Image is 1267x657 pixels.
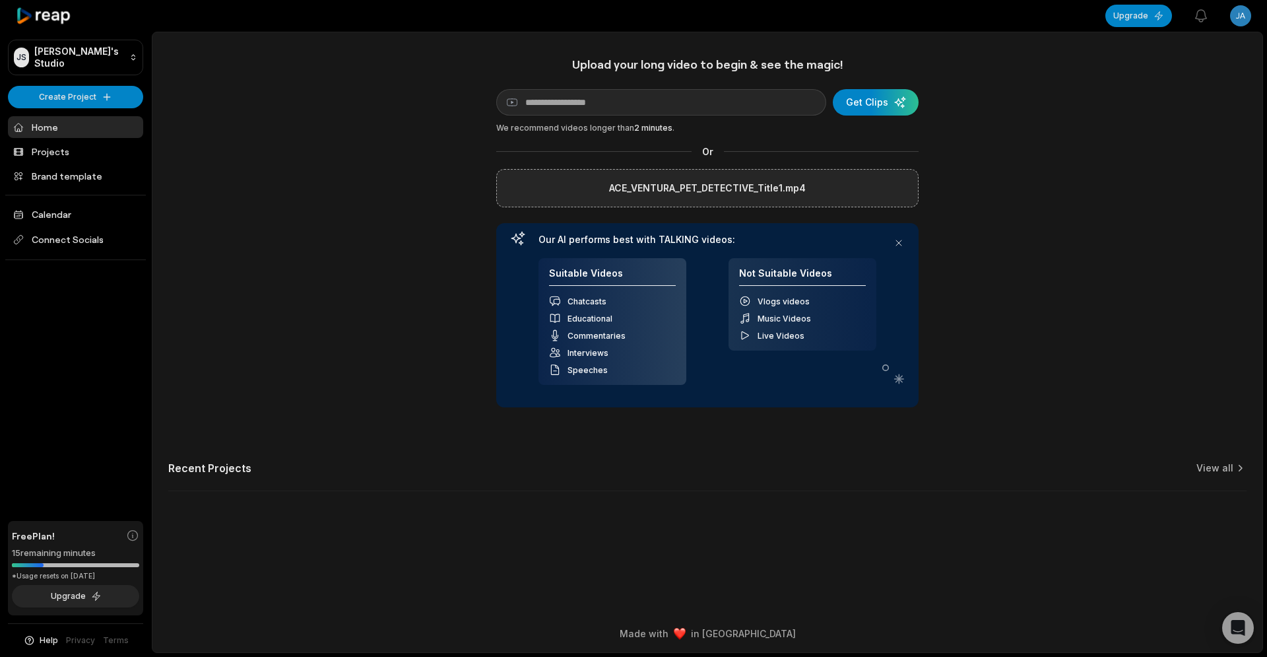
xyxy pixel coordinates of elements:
a: View all [1196,462,1233,475]
span: Connect Socials [8,228,143,252]
label: ACE_VENTURA_PET_DETECTIVE_Title1.mp4 [609,180,806,196]
button: Create Project [8,86,143,108]
span: Or [692,145,724,158]
div: *Usage resets on [DATE] [12,571,139,581]
h4: Not Suitable Videos [739,267,866,287]
h3: Our AI performs best with TALKING videos: [538,234,876,246]
span: Help [40,635,58,646]
span: 2 minutes [634,123,672,133]
button: Upgrade [12,585,139,607]
h4: Suitable Videos [549,267,676,287]
a: Projects [8,141,143,162]
h1: Upload your long video to begin & see the magic! [496,57,919,72]
span: Speeches [568,365,608,375]
button: Upgrade [1105,5,1172,27]
a: Home [8,116,143,138]
div: Made with in [GEOGRAPHIC_DATA] [164,627,1251,640]
a: Brand template [8,165,143,187]
button: Help [23,635,58,646]
span: Commentaries [568,331,626,341]
img: heart emoji [674,628,686,640]
div: Open Intercom Messenger [1222,612,1254,644]
div: JS [14,48,29,67]
a: Terms [103,635,129,646]
p: [PERSON_NAME]'s Studio [34,46,124,69]
span: Educational [568,314,612,324]
div: 15 remaining minutes [12,547,139,560]
div: We recommend videos longer than . [496,122,919,134]
span: Live Videos [758,331,804,341]
span: Vlogs videos [758,296,810,306]
span: Music Videos [758,314,811,324]
a: Privacy [66,635,95,646]
h2: Recent Projects [168,462,251,475]
span: Free Plan! [12,529,55,543]
span: Chatcasts [568,296,606,306]
button: Get Clips [833,89,919,116]
a: Calendar [8,203,143,225]
span: Interviews [568,348,608,358]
